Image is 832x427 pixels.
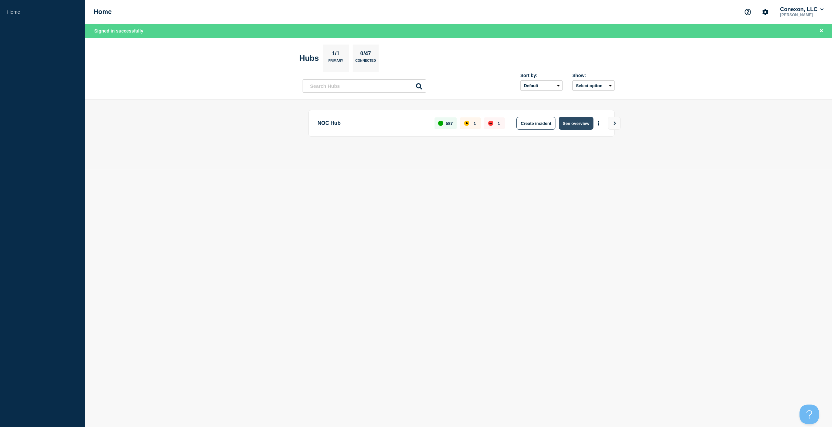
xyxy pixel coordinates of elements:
[355,59,376,66] p: Connected
[817,27,825,35] button: Close banner
[488,121,493,126] div: down
[799,405,819,424] iframe: Help Scout Beacon - Open
[474,121,476,126] p: 1
[94,8,112,16] h1: Home
[330,50,342,59] p: 1/1
[299,54,319,63] h2: Hubs
[498,121,500,126] p: 1
[318,117,427,130] p: NOC Hub
[446,121,453,126] p: 587
[572,80,615,91] button: Select option
[594,117,603,129] button: More actions
[759,5,772,19] button: Account settings
[572,73,615,78] div: Show:
[741,5,755,19] button: Support
[94,28,143,33] span: Signed in successfully
[516,117,555,130] button: Create incident
[779,6,825,13] button: Conexon, LLC
[328,59,343,66] p: Primary
[520,80,563,91] select: Sort by
[438,121,443,126] div: up
[303,79,426,93] input: Search Hubs
[779,13,825,17] p: [PERSON_NAME]
[464,121,469,126] div: affected
[608,117,621,130] button: View
[358,50,373,59] p: 0/47
[520,73,563,78] div: Sort by:
[559,117,593,130] button: See overview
